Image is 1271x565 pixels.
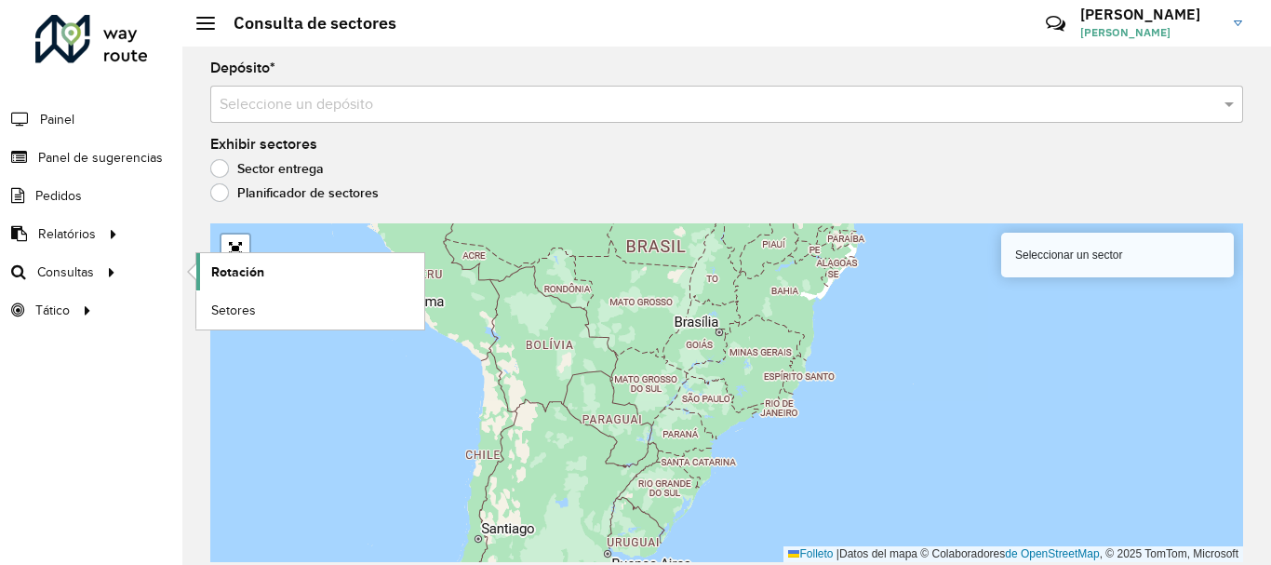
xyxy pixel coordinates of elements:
font: Relatórios [38,227,96,241]
font: [PERSON_NAME] [1080,25,1171,39]
font: Datos del mapa © Colaboradores [839,547,1005,560]
font: Depósito [210,60,270,75]
font: Setores [211,303,256,317]
font: Panel de sugerencias [38,151,163,165]
font: Consultas [37,265,94,279]
a: de OpenStreetMap [1005,547,1099,560]
a: Abrir mapa en tela cheia [221,235,249,262]
font: Rotación [211,264,264,279]
font: Folleto [799,547,833,560]
font: | [836,547,839,560]
font: , © 2025 TomTom, Microsoft [1100,547,1238,560]
font: Sector entrega [237,161,324,176]
font: Tático [35,303,70,317]
a: Setores [196,291,424,329]
font: Painel [40,113,74,127]
font: Planificador de sectores [237,185,379,200]
font: [PERSON_NAME] [1080,5,1200,23]
a: Rotación [196,253,424,290]
font: Pedidos [35,189,82,203]
font: Exhibir sectores [210,136,317,152]
a: Contacto Rápido [1036,4,1076,44]
font: Seleccionar un sector [1015,249,1122,262]
font: Consulta de sectores [234,12,396,34]
a: Folleto [788,547,833,560]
